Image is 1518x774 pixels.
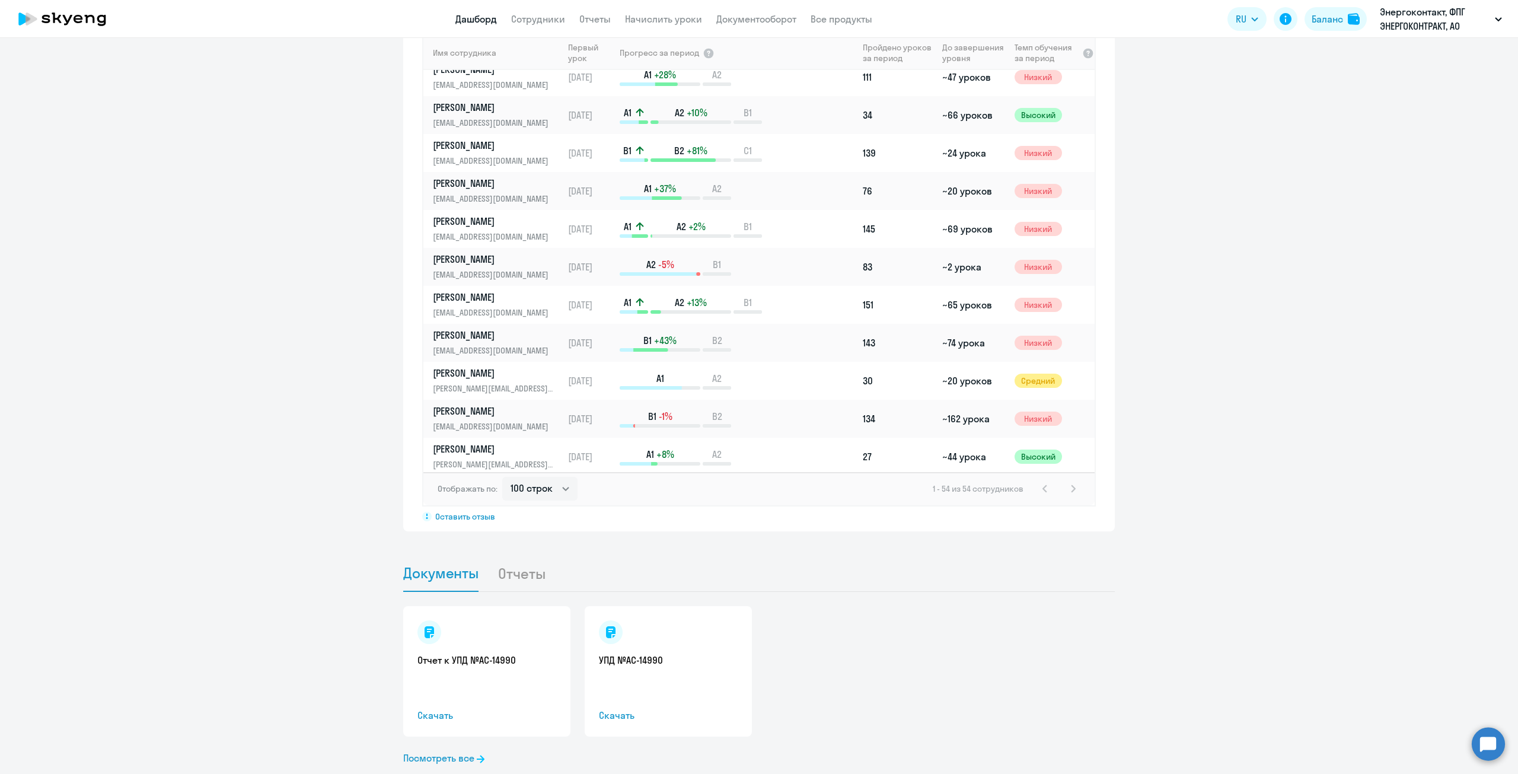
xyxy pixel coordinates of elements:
span: +2% [688,220,706,233]
td: [DATE] [563,362,618,400]
p: [EMAIL_ADDRESS][DOMAIN_NAME] [433,230,555,243]
p: [PERSON_NAME][EMAIL_ADDRESS][DOMAIN_NAME] [433,458,555,471]
a: Дашборд [455,13,497,25]
span: 1 - 54 из 54 сотрудников [933,483,1023,494]
span: A2 [712,182,722,195]
a: [PERSON_NAME][EMAIL_ADDRESS][DOMAIN_NAME] [433,404,563,433]
span: Низкий [1015,260,1062,274]
p: [PERSON_NAME] [433,329,555,342]
td: 34 [858,96,937,134]
span: Темп обучения за период [1015,42,1079,63]
td: ~65 уроков [937,286,1009,324]
td: [DATE] [563,286,618,324]
a: [PERSON_NAME][EMAIL_ADDRESS][DOMAIN_NAME] [433,101,563,129]
span: A1 [624,296,632,309]
a: Отчеты [579,13,611,25]
a: Сотрудники [511,13,565,25]
td: ~66 уроков [937,96,1009,134]
a: [PERSON_NAME][EMAIL_ADDRESS][DOMAIN_NAME] [433,329,563,357]
p: [PERSON_NAME] [433,177,555,190]
span: A1 [624,220,632,233]
a: [PERSON_NAME][EMAIL_ADDRESS][DOMAIN_NAME] [433,253,563,281]
span: B1 [623,144,632,157]
p: [EMAIL_ADDRESS][DOMAIN_NAME] [433,420,555,433]
span: Отображать по: [438,483,498,494]
a: Все продукты [811,13,872,25]
p: [EMAIL_ADDRESS][DOMAIN_NAME] [433,192,555,205]
p: [PERSON_NAME] [433,253,555,266]
span: +81% [687,144,707,157]
td: [DATE] [563,210,618,248]
span: Низкий [1015,70,1062,84]
td: ~24 урока [937,134,1009,172]
td: 27 [858,438,937,476]
span: +43% [654,334,677,347]
img: balance [1348,13,1360,25]
button: RU [1227,7,1267,31]
span: A2 [712,68,722,81]
td: 76 [858,172,937,210]
td: [DATE] [563,96,618,134]
span: Низкий [1015,146,1062,160]
a: Отчет к УПД №AC-14990 [417,654,556,667]
p: [EMAIL_ADDRESS][DOMAIN_NAME] [433,116,555,129]
th: Имя сотрудника [423,36,563,70]
td: ~74 урока [937,324,1009,362]
a: [PERSON_NAME][EMAIL_ADDRESS][DOMAIN_NAME] [433,139,563,167]
a: [PERSON_NAME][PERSON_NAME][EMAIL_ADDRESS][DOMAIN_NAME] [433,442,563,471]
a: Начислить уроки [625,13,702,25]
span: RU [1236,12,1246,26]
span: B2 [674,144,684,157]
span: Низкий [1015,184,1062,198]
a: Посмотреть все [403,751,484,765]
a: [PERSON_NAME][EMAIL_ADDRESS][DOMAIN_NAME] [433,177,563,205]
p: [PERSON_NAME] [433,442,555,456]
td: 143 [858,324,937,362]
a: [PERSON_NAME][EMAIL_ADDRESS][DOMAIN_NAME] [433,215,563,243]
td: 134 [858,400,937,438]
span: A1 [644,182,652,195]
span: B2 [712,334,722,347]
a: [PERSON_NAME][EMAIL_ADDRESS][DOMAIN_NAME] [433,291,563,319]
span: B1 [744,296,752,309]
p: [EMAIL_ADDRESS][DOMAIN_NAME] [433,154,555,167]
div: Баланс [1312,12,1343,26]
td: ~20 уроков [937,172,1009,210]
td: 30 [858,362,937,400]
p: [PERSON_NAME] [433,404,555,418]
span: B1 [744,106,752,119]
th: Пройдено уроков за период [858,36,937,70]
td: 111 [858,58,937,96]
td: [DATE] [563,172,618,210]
td: [DATE] [563,400,618,438]
span: +10% [687,106,707,119]
p: [PERSON_NAME] [433,139,555,152]
p: [EMAIL_ADDRESS][DOMAIN_NAME] [433,344,555,357]
span: Прогресс за период [620,47,699,58]
td: [DATE] [563,134,618,172]
p: [PERSON_NAME] [433,367,555,380]
span: A2 [675,296,684,309]
span: Низкий [1015,298,1062,312]
td: [DATE] [563,324,618,362]
p: [EMAIL_ADDRESS][DOMAIN_NAME] [433,268,555,281]
button: Балансbalance [1305,7,1367,31]
a: [PERSON_NAME][PERSON_NAME][EMAIL_ADDRESS][DOMAIN_NAME] [433,367,563,395]
span: B1 [744,220,752,233]
td: ~44 урока [937,438,1009,476]
span: A2 [677,220,686,233]
span: A1 [624,106,632,119]
td: [DATE] [563,438,618,476]
span: Низкий [1015,222,1062,236]
span: B1 [713,258,721,271]
p: [EMAIL_ADDRESS][DOMAIN_NAME] [433,306,555,319]
span: A1 [644,68,652,81]
span: C1 [744,144,752,157]
td: 83 [858,248,937,286]
span: A1 [646,448,654,461]
ul: Tabs [403,555,1115,592]
span: A1 [656,372,664,385]
td: [DATE] [563,58,618,96]
th: Первый урок [563,36,618,70]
